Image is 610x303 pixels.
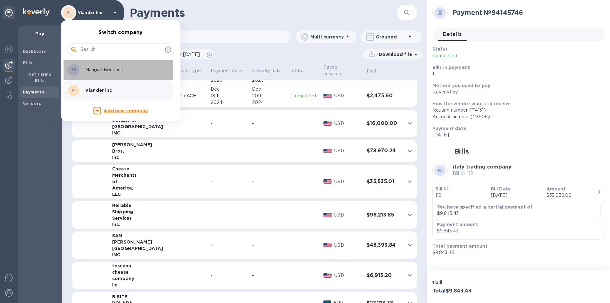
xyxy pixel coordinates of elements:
[104,107,148,114] p: Add new company
[80,45,162,54] input: Search
[85,87,165,93] p: Viander inc
[71,88,76,93] b: VI
[71,67,76,72] b: MI
[85,66,165,73] p: Mangiar Bene inc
